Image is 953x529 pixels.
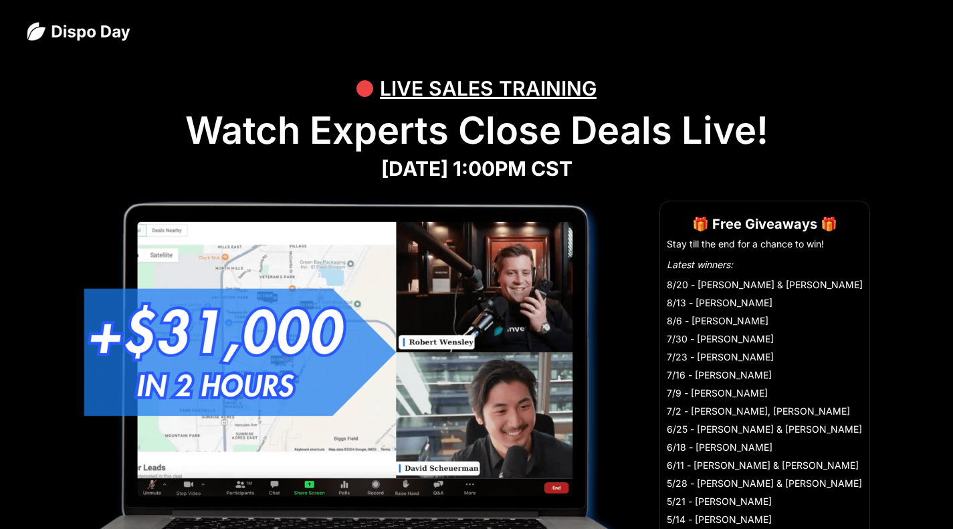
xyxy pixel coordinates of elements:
strong: 🎁 Free Giveaways 🎁 [692,216,837,232]
div: LIVE SALES TRAINING [380,68,597,108]
li: Stay till the end for a chance to win! [667,237,863,251]
strong: [DATE] 1:00PM CST [381,156,572,181]
h1: Watch Experts Close Deals Live! [27,108,926,153]
em: Latest winners: [667,259,733,270]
